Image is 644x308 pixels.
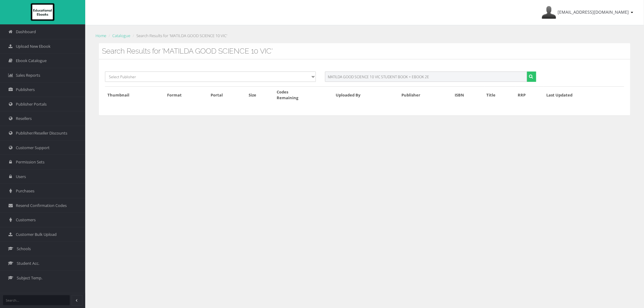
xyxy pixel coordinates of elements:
[17,261,39,266] span: Student Acc.
[558,9,629,15] span: [EMAIL_ADDRESS][DOMAIN_NAME]
[131,33,227,39] li: Search Results for 'MATILDA GOOD SCIENCE 10 VIC'
[16,130,67,136] span: Publisher/Reseller Discounts
[16,101,47,107] span: Publisher Portals
[17,275,42,281] span: Subject Temp.
[16,116,32,121] span: Resellers
[16,159,44,165] span: Permission Sets
[102,47,627,55] h3: Search Results for 'MATILDA GOOD SCIENCE 10 VIC'
[16,44,51,49] span: Upload New Ebook
[16,87,35,93] span: Publishers
[165,87,208,103] th: Format
[246,87,274,103] th: Size
[399,87,452,103] th: Publisher
[16,217,36,223] span: Customers
[16,174,26,180] span: Users
[544,87,613,103] th: Last Updated
[325,72,527,82] input: Enter keywords to search...
[208,87,246,103] th: Portal
[516,87,544,103] th: RRP
[16,145,50,151] span: Customer Support
[96,33,106,38] a: Home
[105,87,165,103] th: Thumbnail
[484,87,516,103] th: Title
[17,246,31,252] span: Schools
[16,72,40,78] span: Sales Reports
[16,29,36,35] span: Dashboard
[16,58,47,64] span: Ebook Catalogue
[16,188,34,194] span: Purchases
[452,87,484,103] th: ISBN
[112,33,130,38] a: Catalogue
[16,203,67,208] span: Resend Confirmation Codes
[333,87,399,103] th: Uploaded By
[16,232,57,237] span: Customer Bulk Upload
[274,87,333,103] th: Codes Remaining
[542,5,556,20] img: Avatar
[3,295,70,305] input: Search...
